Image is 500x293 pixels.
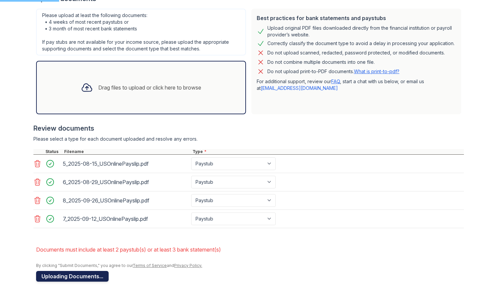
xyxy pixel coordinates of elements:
[33,124,464,133] div: Review documents
[133,263,167,268] a: Terms of Service
[174,263,202,268] a: Privacy Policy.
[36,263,464,268] div: By clicking "Submit Documents," you agree to our and
[267,39,455,47] div: Correctly classify the document type to avoid a delay in processing your application.
[36,9,246,55] div: Please upload at least the following documents: • 4 weeks of most recent paystubs or • 3 month of...
[257,14,456,22] div: Best practices for bank statements and paystubs
[63,158,189,169] div: 5_2025-08-15_USOnlinePayslip.pdf
[63,195,189,206] div: 8_2025-09-26_USOnlinePayslip.pdf
[257,78,456,92] p: For additional support, review our , start a chat with us below, or email us at
[63,213,189,224] div: 7_2025-09-12_USOnlinePayslip.pdf
[36,243,464,256] li: Documents must include at least 2 paystub(s) or at least 3 bank statement(s)
[331,79,340,84] a: FAQ
[354,68,399,74] a: What is print-to-pdf?
[63,177,189,187] div: 6_2025-08-29_USOnlinePayslip.pdf
[267,25,456,38] div: Upload original PDF files downloaded directly from the financial institution or payroll provider’...
[98,84,201,92] div: Drag files to upload or click here to browse
[261,85,338,91] a: [EMAIL_ADDRESS][DOMAIN_NAME]
[267,68,399,75] p: Do not upload print-to-PDF documents.
[63,149,191,154] div: Filename
[191,149,464,154] div: Type
[44,149,63,154] div: Status
[267,58,375,66] div: Do not combine multiple documents into one file.
[36,271,109,282] button: Uploading Documents...
[267,49,445,57] div: Do not upload scanned, redacted, password protected, or modified documents.
[33,136,464,142] div: Please select a type for each document uploaded and resolve any errors.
